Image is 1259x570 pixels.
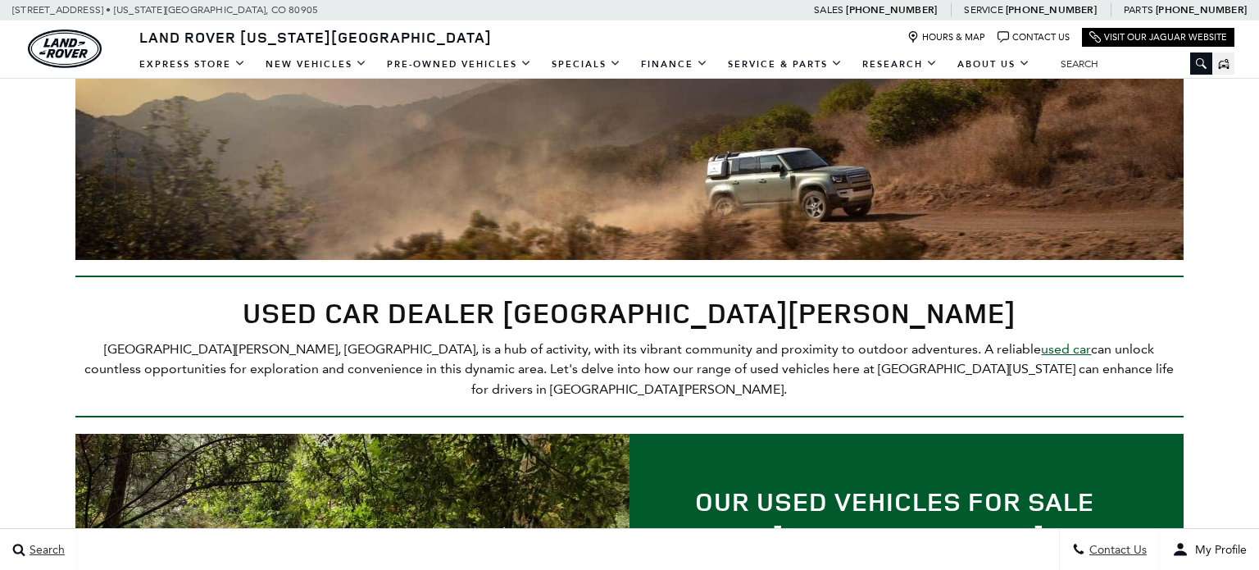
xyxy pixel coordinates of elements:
span: Land Rover [US_STATE][GEOGRAPHIC_DATA] [139,27,492,47]
a: Finance [631,50,718,79]
a: land-rover [28,30,102,68]
span: Parts [1124,4,1153,16]
img: Land Rover [28,30,102,68]
a: [STREET_ADDRESS] • [US_STATE][GEOGRAPHIC_DATA], CO 80905 [12,4,318,16]
span: Contact Us [1085,543,1147,557]
a: About Us [948,50,1040,79]
a: EXPRESS STORE [130,50,256,79]
a: [PHONE_NUMBER] [1006,3,1097,16]
span: Service [964,4,1002,16]
a: Service & Parts [718,50,852,79]
input: Search [1048,54,1212,74]
a: Contact Us [998,31,1070,43]
p: [GEOGRAPHIC_DATA][PERSON_NAME], [GEOGRAPHIC_DATA], is a hub of activity, with its vibrant communi... [75,340,1184,399]
a: Visit Our Jaguar Website [1089,31,1227,43]
nav: Main Navigation [130,50,1040,79]
a: Research [852,50,948,79]
span: My Profile [1189,543,1247,557]
a: [PHONE_NUMBER] [846,3,937,16]
a: Land Rover [US_STATE][GEOGRAPHIC_DATA] [130,27,502,47]
a: [PHONE_NUMBER] [1156,3,1247,16]
img: Used Car Dealer Fort Carson CO [75,79,1184,260]
a: used car [1041,341,1091,357]
a: Hours & Map [907,31,985,43]
a: Pre-Owned Vehicles [377,50,542,79]
span: Search [25,543,65,557]
a: New Vehicles [256,50,377,79]
span: Sales [814,4,843,16]
h1: Used Car Dealer [GEOGRAPHIC_DATA][PERSON_NAME] [75,294,1184,331]
a: Specials [542,50,631,79]
button: user-profile-menu [1160,529,1259,570]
